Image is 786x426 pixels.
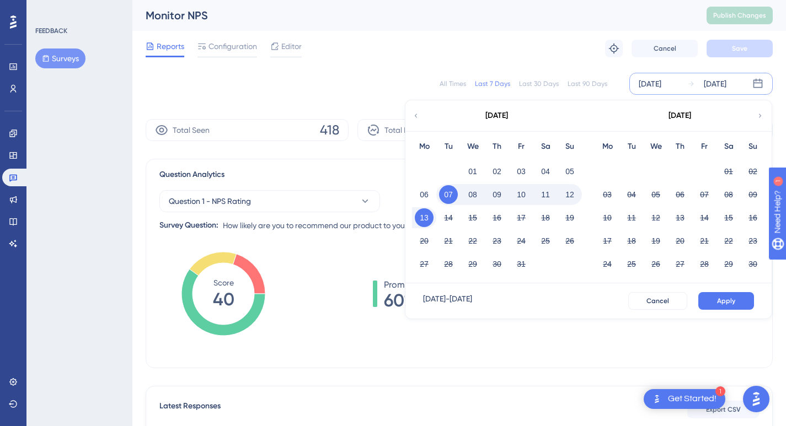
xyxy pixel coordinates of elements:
[719,231,738,250] button: 22
[159,190,380,212] button: Question 1 - NPS Rating
[512,255,531,273] button: 31
[213,278,234,287] tspan: Score
[717,296,735,305] span: Apply
[704,77,726,90] div: [DATE]
[698,292,754,310] button: Apply
[423,292,472,310] div: [DATE] - [DATE]
[208,40,257,53] span: Configuration
[560,231,579,250] button: 26
[463,255,482,273] button: 29
[159,219,218,232] div: Survey Question:
[35,26,67,35] div: FEEDBACK
[439,208,458,227] button: 14
[415,255,434,273] button: 27
[384,123,441,137] span: Total Responses
[598,255,617,273] button: 24
[646,185,665,204] button: 05
[744,255,762,273] button: 30
[558,140,582,153] div: Su
[695,208,714,227] button: 14
[671,231,689,250] button: 20
[440,79,466,88] div: All Times
[668,393,717,405] div: Get Started!
[687,401,759,418] button: Export CSV
[485,140,509,153] div: Th
[717,140,741,153] div: Sa
[598,231,617,250] button: 17
[715,386,725,396] div: 1
[384,278,425,292] span: Promoters
[668,140,692,153] div: Th
[463,162,482,181] button: 01
[646,208,665,227] button: 12
[692,140,717,153] div: Fr
[485,109,508,122] div: [DATE]
[412,140,436,153] div: Mo
[669,109,691,122] div: [DATE]
[598,185,617,204] button: 03
[415,185,434,204] button: 06
[519,79,559,88] div: Last 30 Days
[646,296,669,305] span: Cancel
[632,40,698,57] button: Cancel
[744,231,762,250] button: 23
[281,40,302,53] span: Editor
[536,231,555,250] button: 25
[719,185,738,204] button: 08
[512,208,531,227] button: 17
[719,208,738,227] button: 15
[320,121,339,139] span: 418
[595,140,619,153] div: Mo
[622,208,641,227] button: 11
[536,208,555,227] button: 18
[622,185,641,204] button: 04
[707,40,773,57] button: Save
[439,185,458,204] button: 07
[461,140,485,153] div: We
[695,255,714,273] button: 28
[488,255,506,273] button: 30
[463,231,482,250] button: 22
[512,231,531,250] button: 24
[619,140,644,153] div: Tu
[560,185,579,204] button: 12
[644,389,725,409] div: Open Get Started! checklist, remaining modules: 1
[384,292,425,309] span: 60%
[568,79,607,88] div: Last 90 Days
[512,162,531,181] button: 03
[439,255,458,273] button: 28
[488,162,506,181] button: 02
[475,79,510,88] div: Last 7 Days
[415,231,434,250] button: 20
[695,231,714,250] button: 21
[560,162,579,181] button: 05
[536,185,555,204] button: 11
[646,231,665,250] button: 19
[436,140,461,153] div: Tu
[671,185,689,204] button: 06
[628,292,687,310] button: Cancel
[536,162,555,181] button: 04
[488,231,506,250] button: 23
[740,382,773,416] iframe: UserGuiding AI Assistant Launcher
[695,185,714,204] button: 07
[35,48,85,68] button: Surveys
[173,123,210,137] span: Total Seen
[169,195,251,208] span: Question 1 - NPS Rating
[560,208,579,227] button: 19
[159,400,221,419] span: Latest Responses
[744,162,762,181] button: 02
[26,3,69,16] span: Need Help?
[732,44,747,53] span: Save
[646,255,665,273] button: 26
[744,208,762,227] button: 16
[512,185,531,204] button: 10
[741,140,765,153] div: Su
[707,7,773,24] button: Publish Changes
[533,140,558,153] div: Sa
[706,405,741,414] span: Export CSV
[622,231,641,250] button: 18
[488,185,506,204] button: 09
[439,231,458,250] button: 21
